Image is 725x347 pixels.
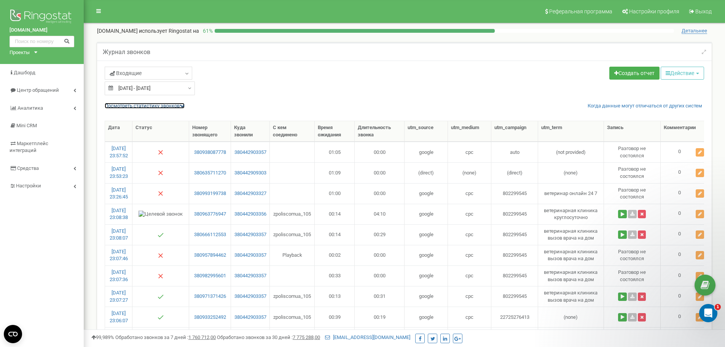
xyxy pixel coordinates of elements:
[188,334,216,340] u: 1 760 712,00
[10,141,48,154] span: Маркетплейс интеграций
[549,8,612,14] span: Реферальная программа
[538,142,604,162] td: (not provided)
[10,49,30,56] div: Проекты
[315,142,355,162] td: 01:05
[405,286,448,307] td: google
[189,121,231,142] th: Номер звонящего
[139,28,199,34] span: использует Ringostat на
[105,121,132,142] th: Дата
[491,162,538,183] td: (direct)
[628,293,637,301] a: Скачать
[270,286,315,307] td: zpoliscomua_105
[538,286,604,307] td: ветеринарная клиника вызов врача на дом
[355,286,405,307] td: 00:31
[715,304,721,310] span: 1
[661,307,707,327] td: 0
[355,204,405,224] td: 04:10
[91,334,114,340] span: 99,989%
[538,307,604,327] td: (none)
[105,67,192,80] a: Входящие
[14,70,35,75] span: Дашборд
[604,265,661,286] td: Разговор не состоялся
[661,183,707,204] td: 0
[695,8,712,14] span: Выход
[661,121,707,142] th: Комментарии
[661,245,707,265] td: 0
[491,307,538,327] td: 22725276413
[538,265,604,286] td: ветеринарная клиника вызов врача на дом
[491,183,538,204] td: 802299545
[315,204,355,224] td: 00:14
[491,286,538,307] td: 802299545
[661,142,707,162] td: 0
[355,183,405,204] td: 00:00
[315,245,355,265] td: 00:02
[448,245,491,265] td: cpc
[110,146,128,158] a: [DATE] 23:57:52
[115,334,216,340] span: Обработано звонков за 7 дней :
[538,162,604,183] td: (none)
[405,245,448,265] td: google
[538,204,604,224] td: ветеринарная клиника круглосуточно
[355,162,405,183] td: 00:00
[158,253,164,259] img: Нет ответа
[110,290,128,303] a: [DATE] 23:07:27
[315,224,355,245] td: 00:14
[491,121,538,142] th: utm_campaign
[661,67,704,80] button: Действие
[355,142,405,162] td: 00:00
[638,293,646,301] button: Удалить запись
[315,183,355,204] td: 01:00
[315,121,355,142] th: Время ожидания
[16,123,37,128] span: Mini CRM
[355,265,405,286] td: 00:00
[355,121,405,142] th: Длительность звонка
[192,314,228,321] a: 380933252492
[192,170,228,177] a: 380635711270
[628,313,637,321] a: Скачать
[405,265,448,286] td: google
[355,224,405,245] td: 00:29
[355,307,405,327] td: 00:19
[234,170,266,177] a: 380442909303
[491,142,538,162] td: auto
[588,102,702,110] a: Когда данные могут отличаться от других систем
[638,313,646,321] button: Удалить запись
[192,211,228,218] a: 380963776947
[448,265,491,286] td: cpc
[110,310,128,323] a: [DATE] 23:06:07
[199,27,215,35] p: 61 %
[132,121,189,142] th: Статус
[448,307,491,327] td: cpc
[158,294,164,300] img: Отвечен
[682,28,707,34] span: Детальнее
[192,231,228,238] a: 380666112553
[604,162,661,183] td: Разговор не состоялся
[4,325,22,343] button: Open CMP widget
[158,190,164,197] img: Нет ответа
[110,208,128,221] a: [DATE] 23:08:38
[234,211,266,218] a: 380442903356
[538,245,604,265] td: ветеринарная клиника вызов врача на дом
[234,272,266,280] a: 380442903357
[10,36,74,47] input: Поиск по номеру
[405,224,448,245] td: google
[158,232,164,238] img: Отвечен
[325,334,410,340] a: [EMAIL_ADDRESS][DOMAIN_NAME]
[293,334,320,340] u: 7 775 288,00
[16,183,41,189] span: Настройки
[604,183,661,204] td: Разговор не состоялся
[192,252,228,259] a: 380957894462
[538,224,604,245] td: ветеринарная клиника вызов врача на дом
[661,204,707,224] td: 0
[355,245,405,265] td: 00:00
[405,142,448,162] td: google
[491,265,538,286] td: 802299545
[448,142,491,162] td: cpc
[491,224,538,245] td: 802299545
[405,204,448,224] td: google
[628,210,637,218] a: Скачать
[448,224,491,245] td: cpc
[97,27,199,35] p: [DOMAIN_NAME]
[448,286,491,307] td: cpc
